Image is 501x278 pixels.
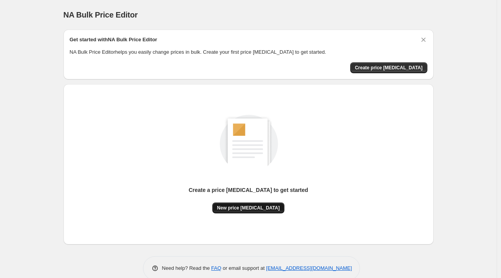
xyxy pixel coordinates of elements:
button: Dismiss card [420,36,427,44]
span: Create price [MEDICAL_DATA] [355,65,423,71]
a: [EMAIL_ADDRESS][DOMAIN_NAME] [266,265,352,271]
span: New price [MEDICAL_DATA] [217,205,280,211]
a: FAQ [211,265,221,271]
button: Create price change job [350,62,427,73]
h2: Get started with NA Bulk Price Editor [70,36,157,44]
span: NA Bulk Price Editor [64,11,138,19]
span: Need help? Read the [162,265,212,271]
span: or email support at [221,265,266,271]
button: New price [MEDICAL_DATA] [212,202,284,213]
p: Create a price [MEDICAL_DATA] to get started [189,186,308,194]
p: NA Bulk Price Editor helps you easily change prices in bulk. Create your first price [MEDICAL_DAT... [70,48,427,56]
